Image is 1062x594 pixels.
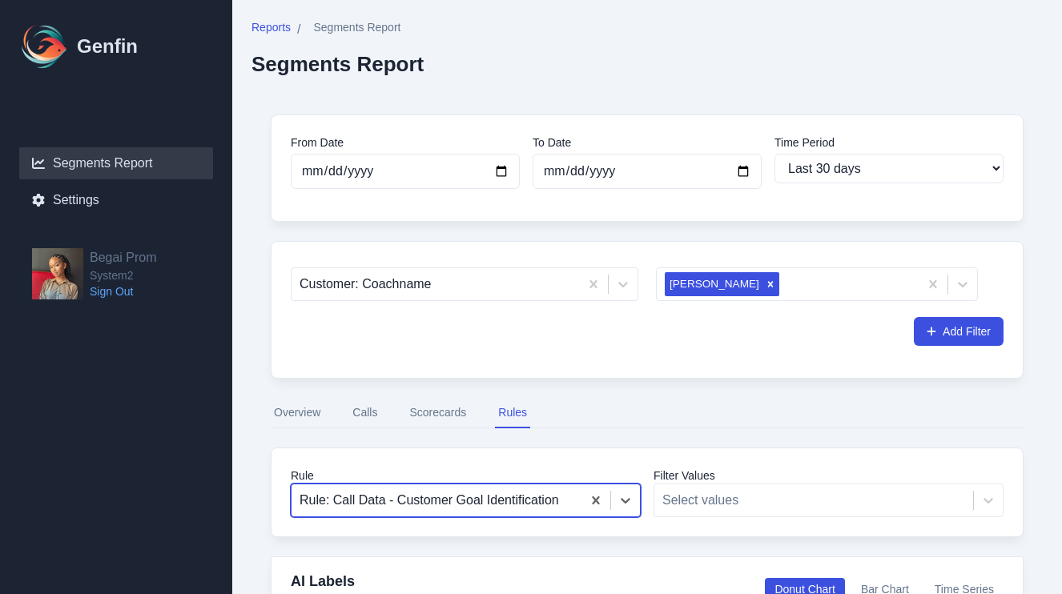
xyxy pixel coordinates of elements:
label: To Date [533,134,762,151]
span: Reports [251,19,291,35]
button: Overview [271,398,324,428]
button: Scorecards [406,398,469,428]
span: System2 [90,267,157,283]
img: Logo [19,21,70,72]
span: Segments Report [313,19,400,35]
button: Add Filter [914,317,1004,346]
h2: Begai Prom [90,248,157,267]
a: Segments Report [19,147,213,179]
h1: Genfin [77,34,138,59]
label: Filter Values [654,468,1004,484]
label: Rule [291,468,641,484]
img: Begai Prom [32,248,83,299]
a: Reports [251,19,291,39]
h2: Segments Report [251,52,424,76]
button: Calls [349,398,380,428]
a: Settings [19,184,213,216]
div: [PERSON_NAME] [665,272,762,296]
label: Time Period [774,134,1004,151]
span: / [297,20,300,39]
label: From Date [291,134,520,151]
div: Remove Lex Moton [762,272,779,296]
a: Sign Out [90,283,157,299]
h4: AI Labels [291,570,427,592]
button: Rules [495,398,530,428]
